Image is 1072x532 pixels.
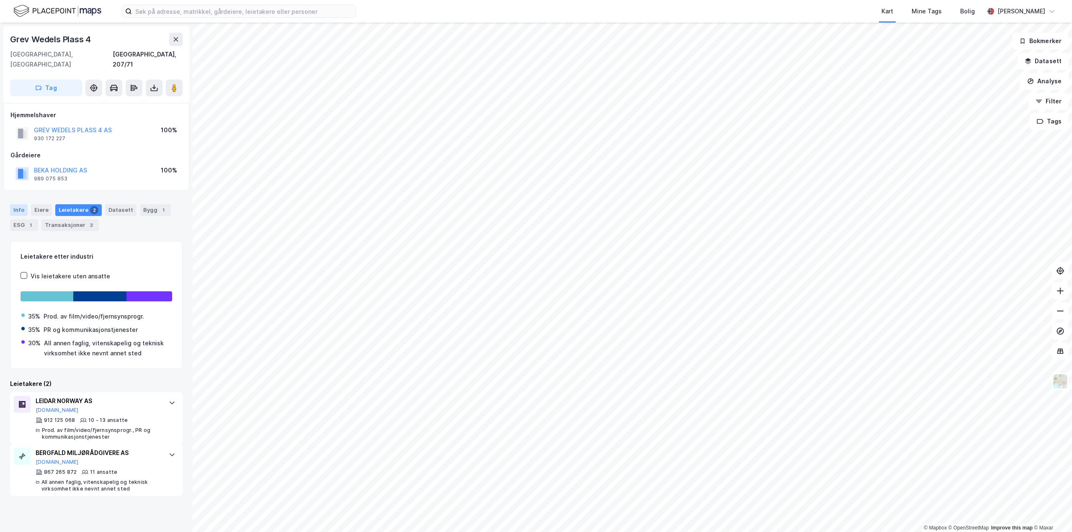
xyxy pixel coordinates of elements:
div: 3 [87,221,95,229]
a: OpenStreetMap [948,525,989,531]
div: [GEOGRAPHIC_DATA], [GEOGRAPHIC_DATA] [10,49,113,69]
button: [DOMAIN_NAME] [36,459,79,465]
div: Mine Tags [912,6,942,16]
div: 11 ansatte [90,469,117,475]
div: Transaksjoner [41,219,99,231]
a: Mapbox [924,525,947,531]
div: 30% [28,338,41,348]
div: 912 125 068 [44,417,75,424]
div: 1 [26,221,35,229]
div: Info [10,204,28,216]
div: All annen faglig, vitenskapelig og teknisk virksomhet ikke nevnt annet sted [41,479,160,492]
div: Datasett [105,204,137,216]
div: Vis leietakere uten ansatte [31,271,110,281]
div: PR og kommunikasjonstjenester [44,325,138,335]
div: Leietakere etter industri [21,252,172,262]
div: Grev Wedels Plass 4 [10,33,93,46]
div: 1 [159,206,167,214]
div: BERGFALD MILJØRÅDGIVERE AS [36,448,160,458]
iframe: Chat Widget [1030,492,1072,532]
div: [GEOGRAPHIC_DATA], 207/71 [113,49,183,69]
div: [PERSON_NAME] [997,6,1045,16]
div: 989 075 853 [34,175,67,182]
div: Bygg [140,204,171,216]
button: [DOMAIN_NAME] [36,407,79,414]
div: Hjemmelshaver [10,110,182,120]
div: Kart [881,6,893,16]
div: 35% [28,311,40,321]
input: Søk på adresse, matrikkel, gårdeiere, leietakere eller personer [132,5,356,18]
div: Leietakere [55,204,102,216]
button: Bokmerker [1012,33,1069,49]
div: Gårdeiere [10,150,182,160]
button: Datasett [1018,53,1069,69]
div: Eiere [31,204,52,216]
div: 35% [28,325,40,335]
button: Analyse [1020,73,1069,90]
img: Z [1052,373,1068,389]
div: All annen faglig, vitenskapelig og teknisk virksomhet ikke nevnt annet sted [44,338,171,358]
div: 10 - 13 ansatte [88,417,128,424]
div: Leietakere (2) [10,379,183,389]
div: Prod. av film/video/fjernsynsprogr. [44,311,144,321]
div: 100% [161,165,177,175]
img: logo.f888ab2527a4732fd821a326f86c7f29.svg [13,4,101,18]
div: 930 172 227 [34,135,65,142]
button: Filter [1028,93,1069,110]
button: Tags [1030,113,1069,130]
div: 100% [161,125,177,135]
div: Bolig [960,6,975,16]
div: LEIDAR NORWAY AS [36,396,160,406]
a: Improve this map [991,525,1033,531]
div: 2 [90,206,98,214]
div: Prod. av film/video/fjernsynsprogr., PR og kommunikasjonstjenester [42,427,160,440]
div: ESG [10,219,38,231]
div: 867 265 872 [44,469,77,475]
button: Tag [10,80,82,96]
